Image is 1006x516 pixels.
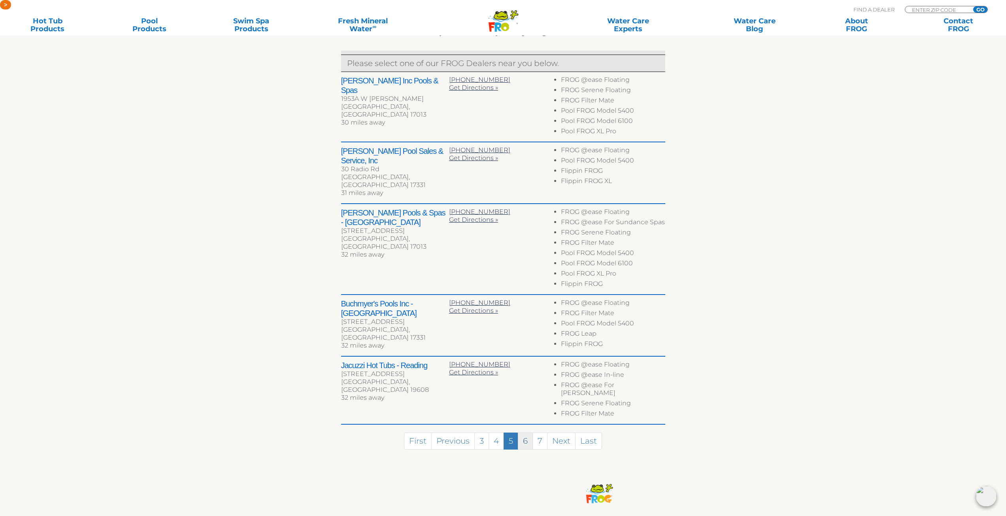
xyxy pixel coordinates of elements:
[341,227,449,235] div: [STREET_ADDRESS]
[341,103,449,119] div: [GEOGRAPHIC_DATA], [GEOGRAPHIC_DATA] 17013
[404,433,432,450] a: First
[561,319,665,330] li: Pool FROG Model 5400
[561,107,665,117] li: Pool FROG Model 5400
[584,479,615,507] img: frog-products-logo-small
[561,381,665,399] li: FROG @ease For [PERSON_NAME]
[715,17,794,33] a: Water CareBlog
[561,239,665,249] li: FROG Filter Mate
[911,6,964,13] input: Zip Code Form
[341,95,449,103] div: 1953A W [PERSON_NAME]
[561,299,665,309] li: FROG @ease Floating
[561,270,665,280] li: Pool FROG XL Pro
[372,23,376,30] sup: ∞
[449,208,510,215] a: [PHONE_NUMBER]
[313,17,413,33] a: Fresh MineralWater∞
[561,76,665,86] li: FROG @ease Floating
[449,216,498,223] a: Get Directions »
[341,173,449,189] div: [GEOGRAPHIC_DATA], [GEOGRAPHIC_DATA] 17331
[341,378,449,394] div: [GEOGRAPHIC_DATA], [GEOGRAPHIC_DATA] 19608
[561,309,665,319] li: FROG Filter Mate
[561,146,665,157] li: FROG @ease Floating
[561,157,665,167] li: Pool FROG Model 5400
[561,229,665,239] li: FROG Serene Floating
[561,117,665,127] li: Pool FROG Model 6100
[564,17,693,33] a: Water CareExperts
[817,17,896,33] a: AboutFROG
[561,167,665,177] li: Flippin FROG
[449,299,510,306] a: [PHONE_NUMBER]
[341,76,449,95] h2: [PERSON_NAME] Inc Pools & Spas
[575,433,602,450] a: Last
[449,361,510,368] a: [PHONE_NUMBER]
[449,154,498,162] a: Get Directions »
[532,433,547,450] a: 7
[919,17,998,33] a: ContactFROG
[110,17,189,33] a: PoolProducts
[561,399,665,410] li: FROG Serene Floating
[449,76,510,83] a: [PHONE_NUMBER]
[341,299,449,318] h2: Buchmyer's Pools Inc - [GEOGRAPHIC_DATA]
[561,218,665,229] li: FROG @ease For Sundance Spas
[449,307,498,314] a: Get Directions »
[561,177,665,187] li: Flippin FROG XL
[561,280,665,290] li: Flippin FROG
[341,318,449,326] div: [STREET_ADDRESS]
[341,326,449,342] div: [GEOGRAPHIC_DATA], [GEOGRAPHIC_DATA] 17331
[561,410,665,420] li: FROG Filter Mate
[449,369,498,376] a: Get Directions »
[341,146,449,165] h2: [PERSON_NAME] Pool Sales & Service, Inc
[341,251,384,258] span: 32 miles away
[853,6,895,13] p: Find A Dealer
[341,119,385,126] span: 30 miles away
[504,433,518,450] a: 5
[341,235,449,251] div: [GEOGRAPHIC_DATA], [GEOGRAPHIC_DATA] 17013
[561,340,665,350] li: Flippin FROG
[561,96,665,107] li: FROG Filter Mate
[341,394,384,401] span: 32 miles away
[973,6,987,13] input: GO
[561,361,665,371] li: FROG @ease Floating
[561,330,665,340] li: FROG Leap
[341,208,449,227] h2: [PERSON_NAME] Pools & Spas - [GEOGRAPHIC_DATA]
[431,433,475,450] a: Previous
[561,86,665,96] li: FROG Serene Floating
[561,208,665,218] li: FROG @ease Floating
[341,165,449,173] div: 30 Radio Rd
[347,57,659,70] p: Please select one of our FROG Dealers near you below.
[518,433,533,450] a: 6
[547,433,576,450] a: Next
[449,146,510,154] a: [PHONE_NUMBER]
[976,486,997,507] img: openIcon
[561,259,665,270] li: Pool FROG Model 6100
[341,189,383,197] span: 31 miles away
[561,249,665,259] li: Pool FROG Model 5400
[341,361,449,370] h2: Jacuzzi Hot Tubs - Reading
[341,342,384,349] span: 32 miles away
[489,433,504,450] a: 4
[449,84,498,91] a: Get Directions »
[211,17,291,33] a: Swim SpaProducts
[8,17,87,33] a: Hot TubProducts
[341,370,449,378] div: [STREET_ADDRESS]
[561,371,665,381] li: FROG @ease In-line
[474,433,489,450] a: 3
[561,127,665,138] li: Pool FROG XL Pro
